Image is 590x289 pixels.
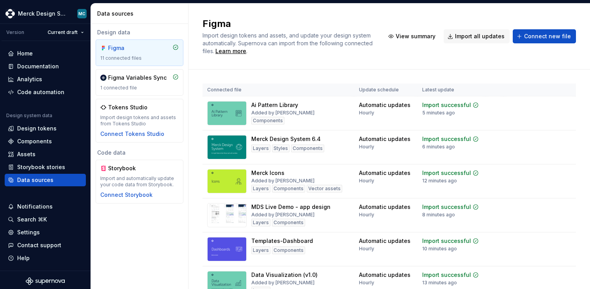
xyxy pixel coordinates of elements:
div: Design system data [6,112,52,119]
a: Figma11 connected files [96,39,183,66]
a: StorybookImport and automatically update your code data from Storybook.Connect Storybook [96,160,183,203]
div: Settings [17,228,40,236]
div: Search ⌘K [17,216,47,223]
div: Styles [272,144,290,152]
div: Automatic updates [359,169,411,177]
img: 317a9594-9ec3-41ad-b59a-e557b98ff41d.png [5,9,15,18]
div: Code data [96,149,183,157]
div: Tokens Studio [108,103,147,111]
div: 1 connected file [100,85,179,91]
div: Figma [108,44,146,52]
a: Design tokens [5,122,86,135]
div: MC [78,11,85,17]
div: Merck Design System [18,10,68,18]
div: Figma Variables Sync [108,74,167,82]
div: Import successful [422,135,471,143]
div: Data sources [17,176,53,184]
a: Data sources [5,174,86,186]
div: Hourly [359,178,374,184]
div: Data sources [97,10,185,18]
div: 5 minutes ago [422,110,455,116]
div: Contact support [17,241,61,249]
div: MDS Live Demo - app design [251,203,331,211]
button: Connect Storybook [100,191,153,199]
div: Import and automatically update your code data from Storybook. [100,175,179,188]
div: Components [251,117,284,125]
div: Import design tokens and assets from Tokens Studio [100,114,179,127]
a: Learn more [215,47,246,55]
div: Code automation [17,88,64,96]
div: Components [272,246,305,254]
div: 10 minutes ago [422,246,457,252]
div: Design tokens [17,125,57,132]
div: Added by [PERSON_NAME] [251,110,315,116]
div: Storybook [108,164,146,172]
div: Automatic updates [359,101,411,109]
div: Ai Pattern Library [251,101,298,109]
div: 6 minutes ago [422,144,455,150]
div: Version [6,29,24,36]
div: Layers [251,219,270,227]
span: Connect new file [524,32,571,40]
button: Search ⌘K [5,213,86,226]
div: Import successful [422,271,471,279]
a: Figma Variables Sync1 connected file [96,69,183,96]
div: Templates-Dashboard [251,237,313,245]
div: Import successful [422,169,471,177]
span: Current draft [48,29,78,36]
div: Import successful [422,237,471,245]
div: Hourly [359,280,374,286]
a: Storybook stories [5,161,86,173]
div: Home [17,50,33,57]
div: Automatic updates [359,203,411,211]
div: Added by [PERSON_NAME] [251,212,315,218]
a: Documentation [5,60,86,73]
a: Home [5,47,86,60]
button: Help [5,252,86,264]
div: Documentation [17,62,59,70]
div: Layers [251,144,270,152]
div: Layers [251,246,270,254]
button: Connect Tokens Studio [100,130,164,138]
a: Analytics [5,73,86,86]
a: Settings [5,226,86,239]
span: View summary [396,32,435,40]
div: Automatic updates [359,135,411,143]
a: Components [5,135,86,148]
div: Layers [251,185,270,193]
div: 13 minutes ago [422,280,457,286]
div: Vector assets [307,185,342,193]
div: Automatic updates [359,237,411,245]
div: 11 connected files [100,55,179,61]
div: Import successful [422,203,471,211]
button: Import all updates [444,29,510,43]
div: Automatic updates [359,271,411,279]
span: Import all updates [455,32,505,40]
th: Latest update [418,84,486,96]
button: Current draft [44,27,87,38]
div: Assets [17,150,36,158]
svg: Supernova Logo [26,277,65,285]
div: Components [17,137,52,145]
a: Code automation [5,86,86,98]
div: Merck Icons [251,169,284,177]
div: Added by [PERSON_NAME] [251,178,315,184]
div: 12 minutes ago [422,178,457,184]
div: Hourly [359,212,374,218]
div: 8 minutes ago [422,212,455,218]
div: Data Visualization (v1.0) [251,271,318,279]
div: Components [272,219,305,227]
div: Hourly [359,144,374,150]
button: Connect new file [513,29,576,43]
div: Storybook stories [17,163,65,171]
div: Components [272,185,305,193]
button: Contact support [5,239,86,252]
h2: Figma [203,18,375,30]
div: Merck Design System 6.4 [251,135,321,143]
div: Components [291,144,324,152]
div: Help [17,254,30,262]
